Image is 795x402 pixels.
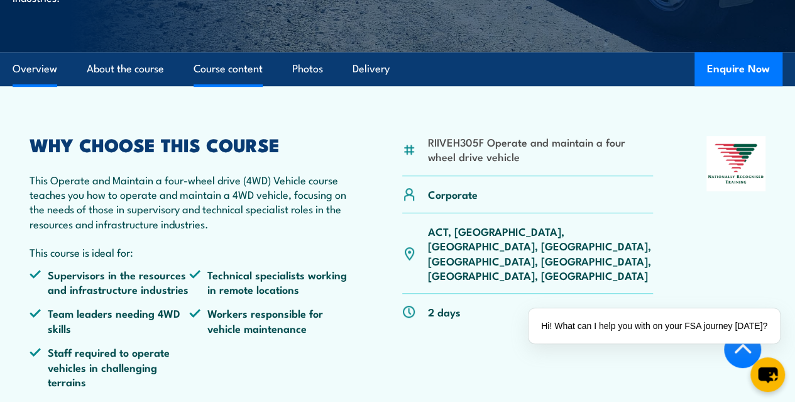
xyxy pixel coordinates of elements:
[706,136,765,192] img: Nationally Recognised Training logo.
[428,224,654,283] p: ACT, [GEOGRAPHIC_DATA], [GEOGRAPHIC_DATA], [GEOGRAPHIC_DATA], [GEOGRAPHIC_DATA], [GEOGRAPHIC_DATA...
[750,357,785,392] button: chat-button
[30,345,189,389] li: Staff required to operate vehicles in challenging terrains
[189,306,349,335] li: Workers responsible for vehicle maintenance
[189,267,349,297] li: Technical specialists working in remote locations
[30,136,349,152] h2: WHY CHOOSE THIS COURSE
[30,245,349,259] p: This course is ideal for:
[30,306,189,335] li: Team leaders needing 4WD skills
[194,52,263,86] a: Course content
[529,308,780,343] div: Hi! What can I help you with on your FSA journey [DATE]?
[30,267,189,297] li: Supervisors in the resources and infrastructure industries
[292,52,323,86] a: Photos
[30,172,349,232] p: This Operate and Maintain a four-wheel drive (4WD) Vehicle course teaches you how to operate and ...
[13,52,57,86] a: Overview
[353,52,390,86] a: Delivery
[694,52,782,86] button: Enquire Now
[428,135,654,164] li: RIIVEH305F Operate and maintain a four wheel drive vehicle
[87,52,164,86] a: About the course
[428,187,478,201] p: Corporate
[428,304,461,319] p: 2 days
